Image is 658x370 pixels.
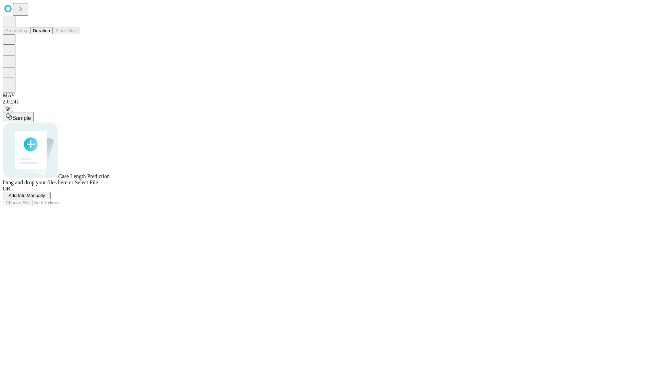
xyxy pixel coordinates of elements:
[53,27,80,34] button: Block Size
[3,112,34,122] button: Sample
[12,115,31,121] span: Sample
[5,106,10,111] span: @
[3,180,73,185] span: Drag and drop your files here or
[58,173,110,179] span: Case Length Prediction
[3,192,51,199] button: Add Info Manually
[3,99,655,105] div: 2.0.241
[3,92,655,99] div: MAY
[3,105,13,112] button: @
[30,27,53,34] button: Duration
[3,186,10,192] span: OR
[9,193,45,198] span: Add Info Manually
[3,27,30,34] button: Smoothing
[75,180,98,185] span: Select File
